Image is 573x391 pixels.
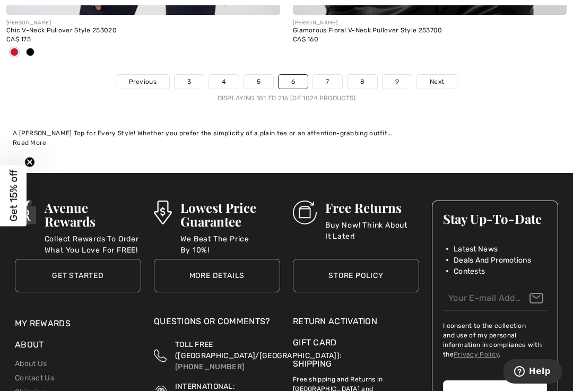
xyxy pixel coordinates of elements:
[154,259,280,292] a: More Details
[45,201,141,228] h3: Avenue Rewards
[348,75,377,89] a: 8
[417,75,457,89] a: Next
[325,220,419,241] p: Buy Now! Think About It Later!
[279,75,308,89] a: 6
[45,233,141,255] p: Collect Rewards To Order What You Love For FREE!
[175,75,204,89] a: 3
[313,75,342,89] a: 7
[15,338,141,357] div: About
[154,339,167,372] img: Toll Free (Canada/US)
[293,36,318,43] span: CA$ 160
[13,128,560,138] div: A [PERSON_NAME] Top for Every Style! Whether you prefer the simplicity of a plain tee or an atten...
[454,266,485,277] span: Contests
[325,201,419,214] h3: Free Returns
[116,75,169,89] a: Previous
[293,27,567,34] div: Glamorous Floral V-Neck Pullover Style 253700
[24,157,35,167] button: Close teaser
[293,315,419,328] a: Return Activation
[6,19,280,27] div: [PERSON_NAME]
[383,75,412,89] a: 9
[129,77,157,86] span: Previous
[175,382,235,391] span: INTERNATIONAL:
[6,36,31,43] span: CA$ 175
[293,19,567,27] div: [PERSON_NAME]
[13,139,47,146] span: Read More
[454,351,499,358] a: Privacy Policy
[175,362,245,371] a: [PHONE_NUMBER]
[443,286,547,310] input: Your E-mail Address
[15,373,54,383] a: Contact Us
[503,359,562,386] iframe: Opens a widget where you can find more information
[6,27,280,34] div: Chic V-Neck Pullover Style 253020
[7,170,20,222] span: Get 15% off
[180,201,280,228] h3: Lowest Price Guarantee
[443,321,547,359] label: I consent to the collection and use of my personal information in compliance with the .
[15,318,71,328] a: My Rewards
[293,259,419,292] a: Store Policy
[430,77,444,86] span: Next
[175,340,342,360] span: TOLL FREE ([GEOGRAPHIC_DATA]/[GEOGRAPHIC_DATA]):
[244,75,273,89] a: 5
[15,259,141,292] a: Get Started
[154,201,172,224] img: Lowest Price Guarantee
[6,44,22,62] div: Merlot
[209,75,238,89] a: 4
[293,201,317,224] img: Free Returns
[443,212,547,225] h3: Stay Up-To-Date
[22,44,38,62] div: Black
[454,255,531,266] span: Deals And Promotions
[454,244,498,255] span: Latest News
[293,359,332,369] a: Shipping
[293,336,419,349] a: Gift Card
[15,359,47,368] a: About Us
[180,233,280,255] p: We Beat The Price By 10%!
[154,315,280,333] div: Questions or Comments?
